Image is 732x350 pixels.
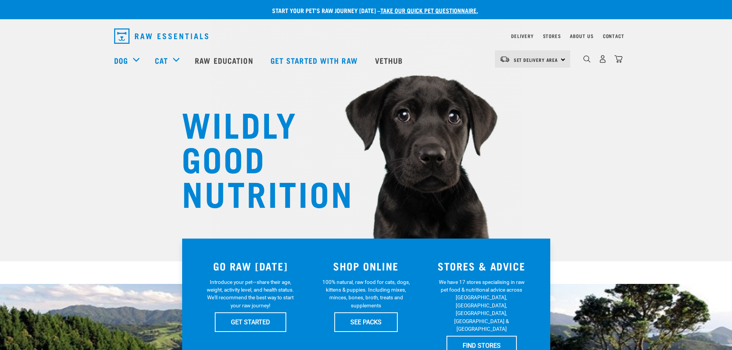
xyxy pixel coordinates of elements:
[108,25,624,47] nav: dropdown navigation
[263,45,367,76] a: Get started with Raw
[500,56,510,63] img: van-moving.png
[514,58,558,61] span: Set Delivery Area
[380,8,478,12] a: take our quick pet questionnaire.
[570,35,593,37] a: About Us
[334,312,398,332] a: SEE PACKS
[114,28,208,44] img: Raw Essentials Logo
[205,278,295,310] p: Introduce your pet—share their age, weight, activity level, and health status. We'll recommend th...
[599,55,607,63] img: user.png
[198,260,304,272] h3: GO RAW [DATE]
[215,312,286,332] a: GET STARTED
[543,35,561,37] a: Stores
[583,55,591,63] img: home-icon-1@2x.png
[428,260,535,272] h3: STORES & ADVICE
[114,55,128,66] a: Dog
[367,45,413,76] a: Vethub
[603,35,624,37] a: Contact
[437,278,527,333] p: We have 17 stores specialising in raw pet food & nutritional advice across [GEOGRAPHIC_DATA], [GE...
[614,55,622,63] img: home-icon@2x.png
[155,55,168,66] a: Cat
[313,260,419,272] h3: SHOP ONLINE
[182,106,335,209] h1: WILDLY GOOD NUTRITION
[187,45,262,76] a: Raw Education
[511,35,533,37] a: Delivery
[321,278,411,310] p: 100% natural, raw food for cats, dogs, kittens & puppies. Including mixes, minces, bones, broth, ...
